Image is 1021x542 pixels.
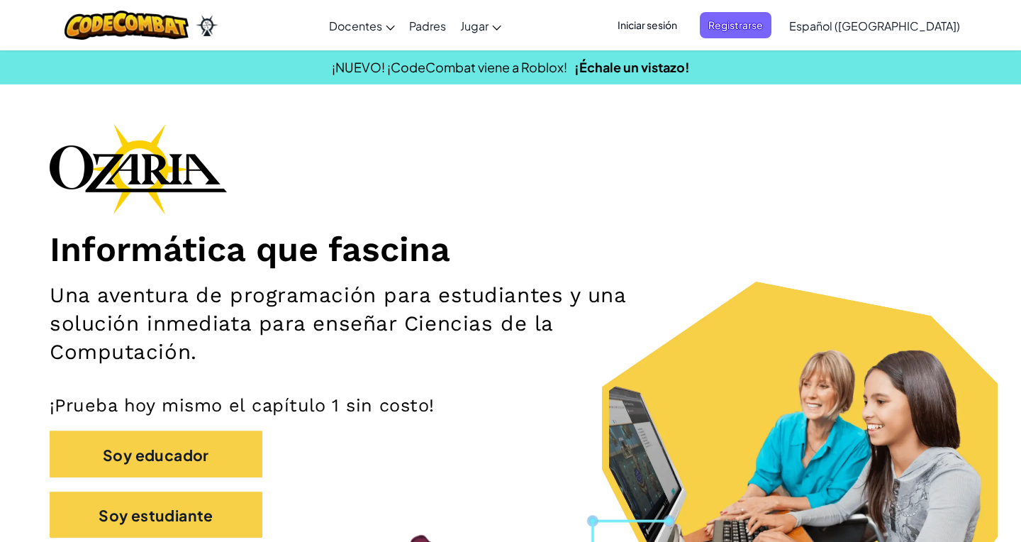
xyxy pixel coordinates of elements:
font: Iniciar sesión [618,18,677,31]
a: ¡Échale un vistazo! [574,59,690,75]
font: Español ([GEOGRAPHIC_DATA]) [789,18,960,33]
font: Soy educador [103,446,209,465]
font: Informática que fascina [50,229,450,270]
font: Docentes [329,18,382,33]
font: ¡Prueba hoy mismo el capítulo 1 sin costo! [50,394,435,416]
font: Una aventura de programación para estudiantes y una solución inmediata para enseñar Ciencias de l... [50,283,626,364]
button: Soy estudiante [50,492,262,538]
a: Docentes [322,6,402,45]
img: Logotipo de la marca Ozaria [50,123,227,214]
font: Soy estudiante [99,506,213,525]
a: Español ([GEOGRAPHIC_DATA]) [782,6,967,45]
font: Registrarse [708,18,763,31]
button: Iniciar sesión [609,12,686,38]
font: Padres [409,18,446,33]
a: Jugar [453,6,508,45]
button: Registrarse [700,12,771,38]
img: Logotipo de CodeCombat [65,11,189,40]
a: Padres [402,6,453,45]
img: Ozaria [196,15,218,36]
button: Soy educador [50,431,262,477]
font: Jugar [460,18,489,33]
font: ¡NUEVO! ¡CodeCombat viene a Roblox! [332,59,567,75]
